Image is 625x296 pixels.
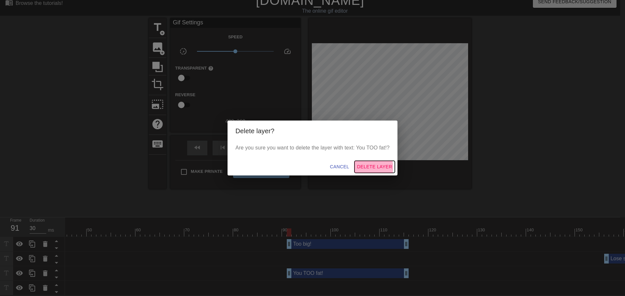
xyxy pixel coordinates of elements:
button: Delete Layer [354,161,395,173]
span: Delete Layer [357,163,392,171]
h2: Delete layer? [235,126,390,136]
button: Cancel [327,161,352,173]
p: Are you sure you want to delete the layer with text: You TOO fat!? [235,144,390,152]
span: Cancel [330,163,349,171]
